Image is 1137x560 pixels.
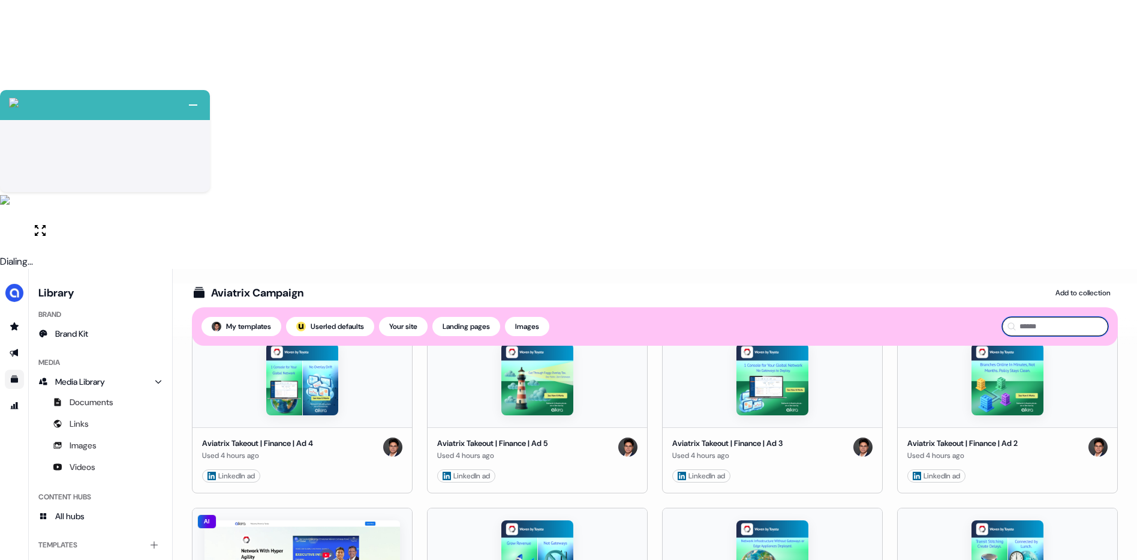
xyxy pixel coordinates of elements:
[34,457,167,477] a: Videos
[34,414,167,433] a: Links
[34,535,167,555] div: Templates
[55,376,105,388] span: Media Library
[971,343,1043,415] img: Aviatrix Takeout | Finance | Ad 2
[897,331,1118,493] button: Aviatrix Takeout | Finance | Ad 2Aviatrix Takeout | Finance | Ad 2Used 4 hours agoHugh LinkedIn ad
[34,372,167,391] a: Media Library
[70,461,95,473] span: Videos
[443,470,490,482] div: LinkedIn ad
[505,317,549,336] button: Images
[853,438,873,457] img: Hugh
[5,396,24,415] a: Go to attribution
[432,317,500,336] button: Landing pages
[34,436,167,455] a: Images
[34,283,167,300] h3: Library
[678,470,725,482] div: LinkedIn ad
[5,370,24,389] a: Go to templates
[197,514,216,529] div: AI
[296,322,306,331] img: userled logo
[9,98,19,107] img: callcloud-icon-white-35.svg
[907,450,1018,462] div: Used 4 hours ago
[266,343,338,415] img: Aviatrix Takeout | Finance | Ad 4
[501,343,573,415] img: Aviatrix Takeout | Finance | Ad 5
[70,396,113,408] span: Documents
[34,353,167,372] div: Media
[662,331,883,493] button: Aviatrix Takeout | Finance | Ad 3Aviatrix Takeout | Finance | Ad 3Used 4 hours agoHugh LinkedIn ad
[70,439,97,451] span: Images
[55,510,85,522] span: All hubs
[34,324,167,343] a: Brand Kit
[34,507,167,526] a: All hubs
[201,317,281,336] button: My templates
[437,438,548,450] div: Aviatrix Takeout | Finance | Ad 5
[202,450,313,462] div: Used 4 hours ago
[55,328,88,340] span: Brand Kit
[34,487,167,507] div: Content Hubs
[379,317,428,336] button: Your site
[913,470,960,482] div: LinkedIn ad
[736,343,808,415] img: Aviatrix Takeout | Finance | Ad 3
[672,438,783,450] div: Aviatrix Takeout | Finance | Ad 3
[672,450,783,462] div: Used 4 hours ago
[34,393,167,412] a: Documents
[286,317,374,336] button: userled logo;Userled defaults
[207,470,255,482] div: LinkedIn ad
[211,286,303,300] div: Aviatrix Campaign
[70,418,89,430] span: Links
[1048,283,1118,303] button: Add to collection
[5,317,24,336] a: Go to prospects
[5,343,24,363] a: Go to outbound experience
[296,322,306,331] div: ;
[1088,438,1108,457] img: Hugh
[383,438,402,457] img: Hugh
[618,438,637,457] img: Hugh
[34,305,167,324] div: Brand
[192,331,413,493] button: Aviatrix Takeout | Finance | Ad 4Aviatrix Takeout | Finance | Ad 4Used 4 hours agoHugh LinkedIn ad
[437,450,548,462] div: Used 4 hours ago
[427,331,648,493] button: Aviatrix Takeout | Finance | Ad 5Aviatrix Takeout | Finance | Ad 5Used 4 hours agoHugh LinkedIn ad
[212,322,221,331] img: Hugh
[202,438,313,450] div: Aviatrix Takeout | Finance | Ad 4
[907,438,1018,450] div: Aviatrix Takeout | Finance | Ad 2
